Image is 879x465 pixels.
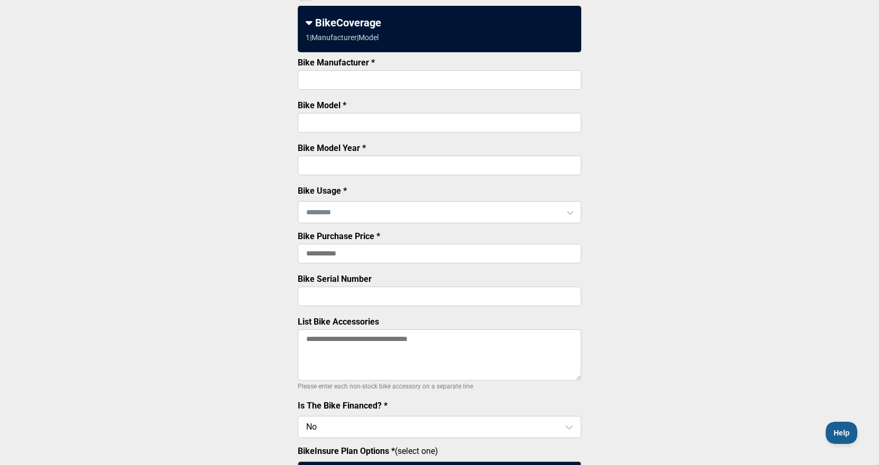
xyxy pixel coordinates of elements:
[298,401,387,411] label: Is The Bike Financed? *
[298,231,380,241] label: Bike Purchase Price *
[298,446,395,456] strong: BikeInsure Plan Options *
[298,274,372,284] label: Bike Serial Number
[298,58,375,68] label: Bike Manufacturer *
[298,100,346,110] label: Bike Model *
[306,16,573,29] div: BikeCoverage
[298,186,347,196] label: Bike Usage *
[298,317,379,327] label: List Bike Accessories
[826,422,858,444] iframe: Toggle Customer Support
[298,446,581,456] label: (select one)
[298,380,581,393] p: Please enter each non-stock bike accessory on a separate line
[298,143,366,153] label: Bike Model Year *
[306,33,379,42] div: 1 | Manufacturer | Model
